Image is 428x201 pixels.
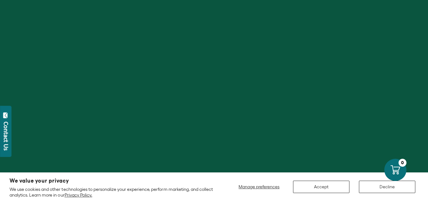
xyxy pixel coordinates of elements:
[10,178,214,184] h2: We value your privacy
[235,181,284,193] button: Manage preferences
[293,181,349,193] button: Accept
[359,181,415,193] button: Decline
[3,122,9,151] div: Contact Us
[65,192,92,198] a: Privacy Policy.
[399,159,406,167] div: 0
[10,186,214,198] p: We use cookies and other technologies to personalize your experience, perform marketing, and coll...
[239,184,279,189] span: Manage preferences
